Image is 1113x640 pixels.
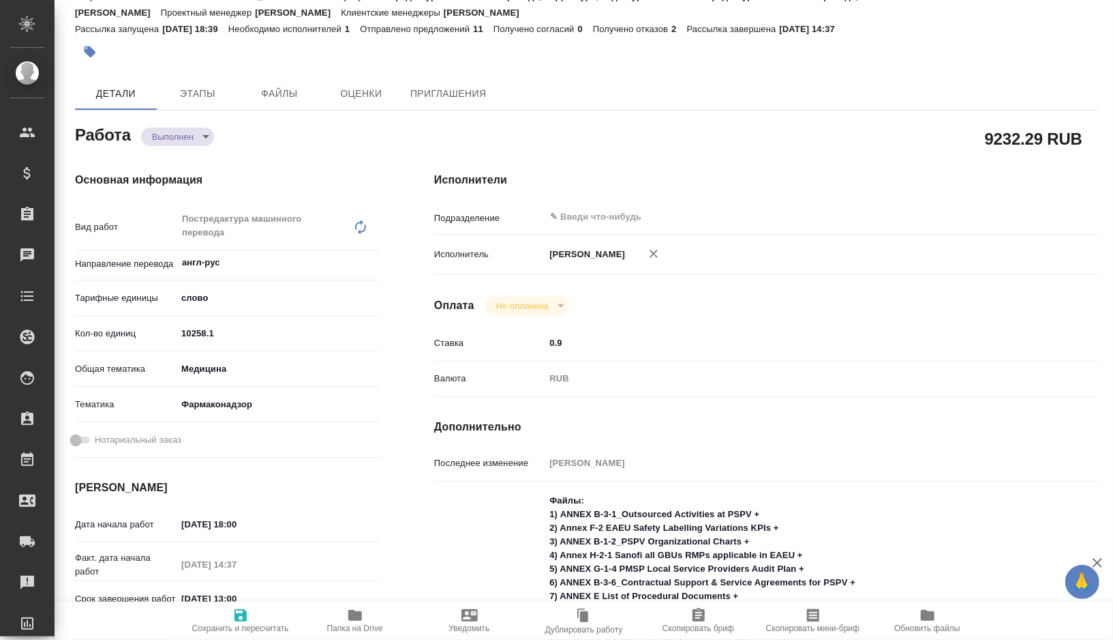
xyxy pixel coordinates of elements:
[545,453,1043,473] input: Пустое поле
[177,287,380,310] div: слово
[545,367,1043,390] div: RUB
[192,624,289,633] span: Сохранить и пересчитать
[894,624,960,633] span: Обновить файлы
[434,372,545,386] p: Валюта
[444,8,530,18] p: [PERSON_NAME]
[75,327,177,340] p: Кол-во единиц
[1065,565,1099,599] button: 🙏
[434,248,545,261] p: Исполнитель
[327,624,383,633] span: Папка на Drive
[177,393,380,416] div: Фармаконадзор
[183,602,298,640] button: Сохранить и пересчитать
[75,37,105,67] button: Добавить тэг
[247,85,312,102] span: Файлы
[687,24,780,34] p: Рассылка завершена
[545,625,623,635] span: Дублировать работу
[756,602,870,640] button: Скопировать мини-бриф
[492,300,553,312] button: Не оплачена
[75,518,177,532] p: Дата начала работ
[985,127,1082,150] h2: 9232.29 RUB
[83,85,149,102] span: Детали
[75,172,380,188] h4: Основная информация
[75,121,131,146] h2: Работа
[639,239,669,269] button: Удалить исполнителя
[578,24,593,34] p: 0
[177,589,296,609] input: ✎ Введи что-нибудь
[434,456,545,470] p: Последнее изменение
[75,291,177,305] p: Тарифные единицы
[1071,568,1094,596] span: 🙏
[75,362,177,376] p: Общая тематика
[255,8,341,18] p: [PERSON_NAME]
[593,24,671,34] p: Получено отказов
[75,24,162,34] p: Рассылка запущена
[75,398,177,411] p: Тематика
[177,514,296,534] input: ✎ Введи что-нибудь
[545,248,625,261] p: [PERSON_NAME]
[360,24,473,34] p: Отправлено предложений
[434,336,545,350] p: Ставка
[75,551,177,579] p: Факт. дата начала работ
[75,480,380,496] h4: [PERSON_NAME]
[298,602,412,640] button: Папка на Drive
[177,323,380,343] input: ✎ Введи что-нибудь
[161,8,255,18] p: Проектный менеджер
[177,555,296,574] input: Пустое поле
[1035,216,1038,218] button: Open
[228,24,345,34] p: Необходимо исполнителей
[434,419,1098,435] h4: Дополнительно
[493,24,578,34] p: Получено согласий
[372,261,375,264] button: Open
[527,602,641,640] button: Дублировать работу
[162,24,228,34] p: [DATE] 18:39
[662,624,734,633] span: Скопировать бриф
[434,172,1098,188] h4: Исполнители
[75,220,177,234] p: Вид работ
[434,297,474,314] h4: Оплата
[870,602,985,640] button: Обновить файлы
[95,433,181,447] span: Нотариальный заказ
[641,602,756,640] button: Скопировать бриф
[341,8,444,18] p: Клиентские менеджеры
[549,209,993,225] input: ✎ Введи что-нибудь
[148,131,198,143] button: Выполнен
[473,24,493,34] p: 11
[329,85,394,102] span: Оценки
[410,85,487,102] span: Приглашения
[485,297,569,315] div: Выполнен
[671,24,686,34] p: 2
[177,358,380,381] div: Медицина
[165,85,230,102] span: Этапы
[412,602,527,640] button: Уведомить
[449,624,490,633] span: Уведомить
[141,128,214,146] div: Выполнен
[545,333,1043,353] input: ✎ Введи что-нибудь
[345,24,360,34] p: 1
[434,212,545,225] p: Подразделение
[75,257,177,271] p: Направление перевода
[780,24,846,34] p: [DATE] 14:37
[766,624,859,633] span: Скопировать мини-бриф
[75,592,177,606] p: Срок завершения работ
